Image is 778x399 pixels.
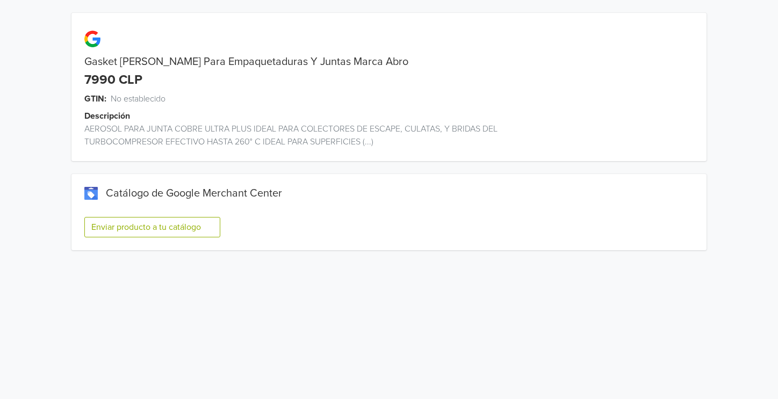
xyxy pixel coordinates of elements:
img: product_image [587,34,668,115]
div: Gasket [PERSON_NAME] Para Empaquetaduras Y Juntas Marca Abro [71,55,548,68]
div: Descripción [84,110,560,122]
button: Enviar producto a tu catálogo [84,217,220,237]
div: 7990 CLP [84,72,142,88]
div: AEROSOL PARA JUNTA COBRE ULTRA PLUS IDEAL PARA COLECTORES DE ESCAPE, CULATAS, Y BRIDAS DEL TURBOC... [71,122,548,148]
div: Catálogo de Google Merchant Center [84,187,694,200]
span: GTIN: [84,92,106,105]
span: No establecido [111,92,165,105]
